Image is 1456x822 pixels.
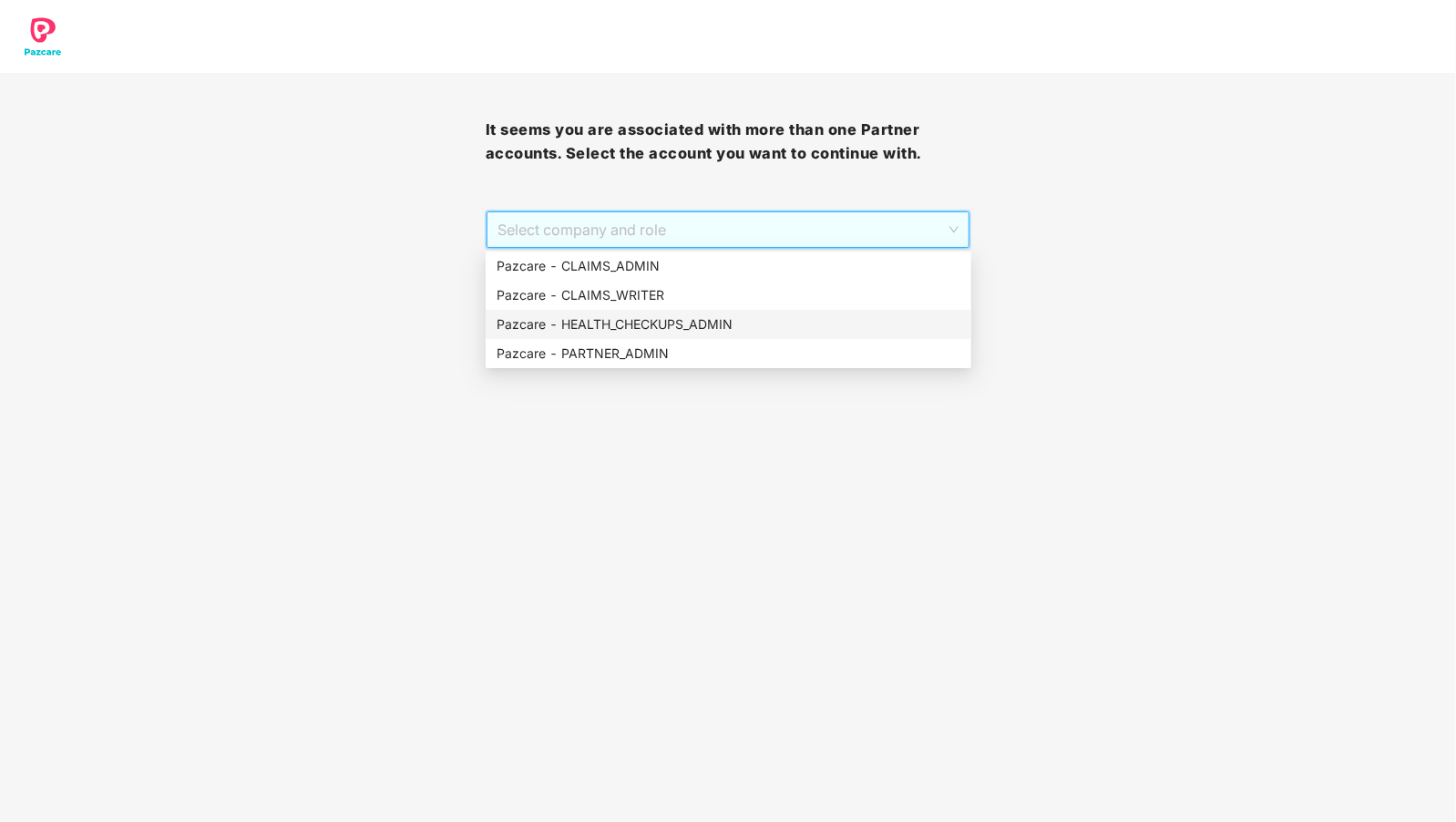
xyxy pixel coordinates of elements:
span: Select company and role [497,212,959,247]
div: Pazcare - CLAIMS_WRITER [486,281,971,310]
div: Pazcare - CLAIMS_ADMIN [497,256,960,276]
div: Pazcare - PARTNER_ADMIN [486,339,971,368]
div: Pazcare - CLAIMS_WRITER [497,285,960,305]
div: Pazcare - PARTNER_ADMIN [497,344,960,364]
div: Pazcare - HEALTH_CHECKUPS_ADMIN [497,314,960,334]
div: Pazcare - CLAIMS_ADMIN [486,252,971,281]
h3: It seems you are associated with more than one Partner accounts. Select the account you want to c... [486,118,971,165]
div: Pazcare - HEALTH_CHECKUPS_ADMIN [486,310,971,339]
